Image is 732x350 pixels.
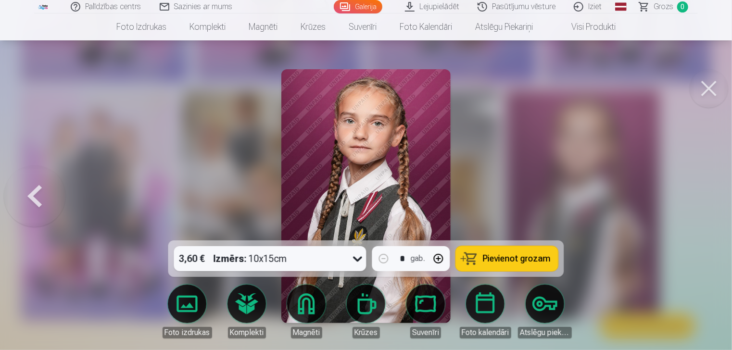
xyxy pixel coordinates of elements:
[38,4,49,10] img: /fa1
[105,13,178,40] a: Foto izdrukas
[411,253,425,264] div: gab.
[174,246,210,271] div: 3,60 €
[464,13,544,40] a: Atslēgu piekariņi
[237,13,289,40] a: Magnēti
[178,13,237,40] a: Komplekti
[388,13,464,40] a: Foto kalendāri
[654,1,673,12] span: Grozs
[677,1,688,12] span: 0
[337,13,388,40] a: Suvenīri
[544,13,627,40] a: Visi produkti
[456,246,558,271] button: Pievienot grozam
[483,254,551,263] span: Pievienot grozam
[214,246,287,271] div: 10x15cm
[214,252,247,265] strong: Izmērs :
[289,13,337,40] a: Krūzes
